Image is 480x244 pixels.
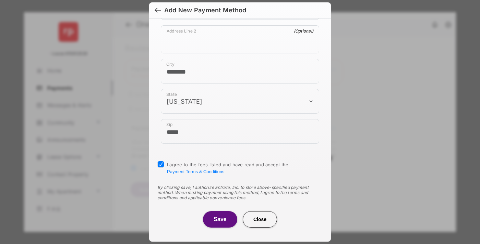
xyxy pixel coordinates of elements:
span: I agree to the fees listed and have read and accept the [167,162,289,174]
div: By clicking save, I authorize Entrata, Inc. to store above-specified payment method. When making ... [157,185,323,200]
div: payment_method_screening[postal_addresses][postalCode] [161,119,319,144]
div: Add New Payment Method [164,7,246,14]
button: I agree to the fees listed and have read and accept the [167,169,224,174]
button: Close [243,211,277,228]
button: Save [203,211,237,228]
div: payment_method_screening[postal_addresses][locality] [161,59,319,84]
div: payment_method_screening[postal_addresses][addressLine2] [161,25,319,53]
div: payment_method_screening[postal_addresses][administrativeArea] [161,89,319,114]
